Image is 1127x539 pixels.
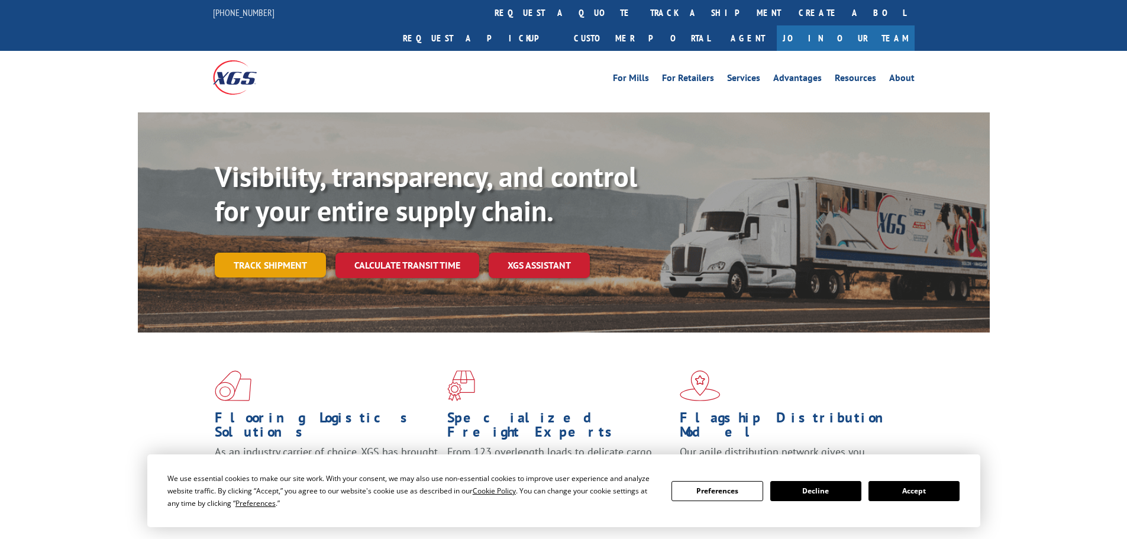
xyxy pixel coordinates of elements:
[215,158,637,229] b: Visibility, transparency, and control for your entire supply chain.
[215,445,438,487] span: As an industry carrier of choice, XGS has brought innovation and dedication to flooring logistics...
[473,486,516,496] span: Cookie Policy
[565,25,719,51] a: Customer Portal
[447,445,671,498] p: From 123 overlength loads to delicate cargo, our experienced staff knows the best way to move you...
[868,481,960,501] button: Accept
[671,481,763,501] button: Preferences
[213,7,275,18] a: [PHONE_NUMBER]
[215,253,326,277] a: Track shipment
[235,498,276,508] span: Preferences
[489,253,590,278] a: XGS ASSISTANT
[215,370,251,401] img: xgs-icon-total-supply-chain-intelligence-red
[335,253,479,278] a: Calculate transit time
[613,73,649,86] a: For Mills
[147,454,980,527] div: Cookie Consent Prompt
[770,481,861,501] button: Decline
[680,411,903,445] h1: Flagship Distribution Model
[394,25,565,51] a: Request a pickup
[447,370,475,401] img: xgs-icon-focused-on-flooring-red
[889,73,915,86] a: About
[727,73,760,86] a: Services
[719,25,777,51] a: Agent
[680,370,721,401] img: xgs-icon-flagship-distribution-model-red
[447,411,671,445] h1: Specialized Freight Experts
[777,25,915,51] a: Join Our Team
[215,411,438,445] h1: Flooring Logistics Solutions
[835,73,876,86] a: Resources
[773,73,822,86] a: Advantages
[167,472,657,509] div: We use essential cookies to make our site work. With your consent, we may also use non-essential ...
[662,73,714,86] a: For Retailers
[680,445,897,473] span: Our agile distribution network gives you nationwide inventory management on demand.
